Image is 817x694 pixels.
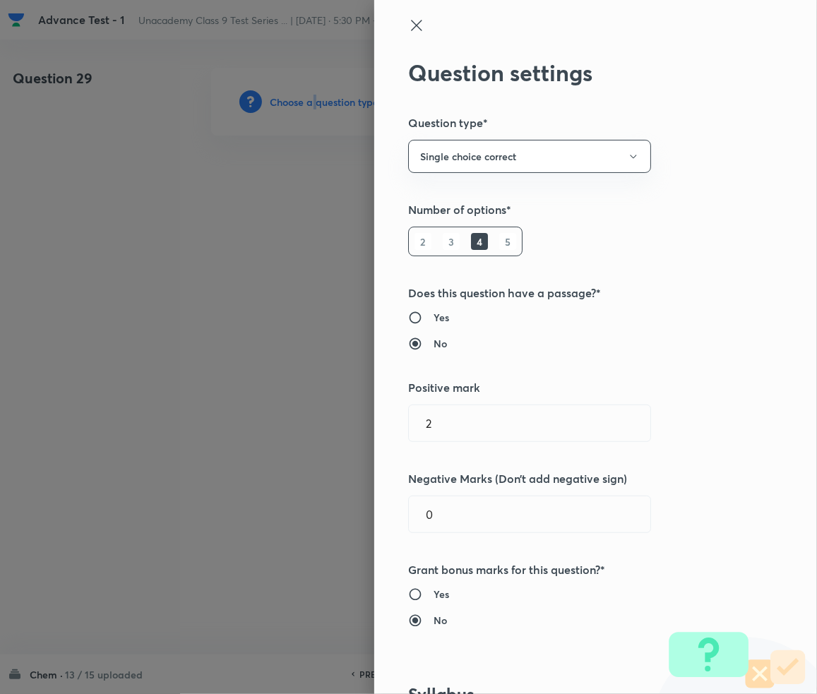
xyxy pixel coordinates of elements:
[408,114,736,131] h5: Question type*
[434,310,449,325] h6: Yes
[434,587,449,602] h6: Yes
[434,336,447,351] h6: No
[471,233,488,250] h6: 4
[408,379,736,396] h5: Positive mark
[408,470,736,487] h5: Negative Marks (Don’t add negative sign)
[408,201,736,218] h5: Number of options*
[408,140,651,173] button: Single choice correct
[409,405,650,441] input: Positive marks
[409,496,650,532] input: Negative marks
[434,613,447,628] h6: No
[408,59,736,86] h2: Question settings
[408,285,736,301] h5: Does this question have a passage?*
[499,233,516,250] h6: 5
[443,233,460,250] h6: 3
[408,561,736,578] h5: Grant bonus marks for this question?*
[415,233,431,250] h6: 2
